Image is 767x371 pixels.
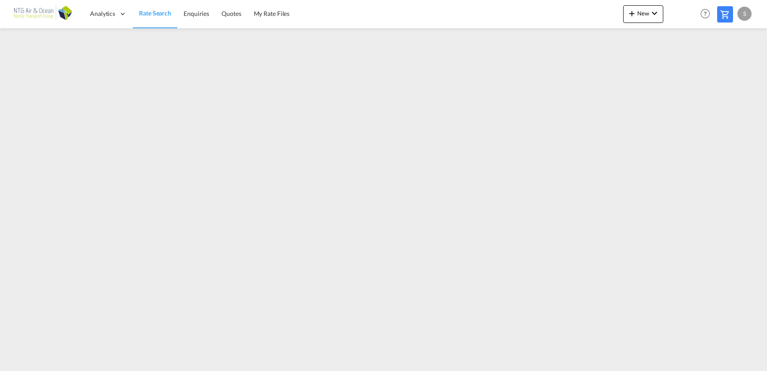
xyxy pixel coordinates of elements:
span: Rate Search [139,9,171,17]
div: S [737,7,752,21]
span: Enquiries [184,10,209,17]
md-icon: icon-chevron-down [649,8,660,19]
span: New [627,10,660,17]
button: icon-plus 400-fgNewicon-chevron-down [623,5,663,23]
span: Analytics [90,9,115,18]
div: Help [698,6,717,22]
span: Quotes [222,10,241,17]
md-icon: icon-plus 400-fg [627,8,637,19]
span: My Rate Files [254,10,290,17]
img: af31b1c0b01f11ecbc353f8e72265e29.png [13,4,73,24]
span: Help [698,6,713,21]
